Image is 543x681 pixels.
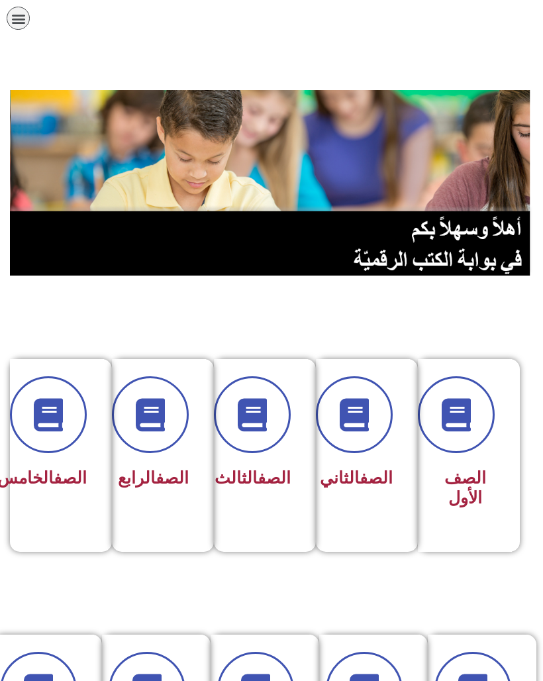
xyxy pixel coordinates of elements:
span: الرابع [118,468,189,488]
span: الثالث [215,468,291,488]
span: الثاني [320,468,393,488]
a: الصف [258,468,291,488]
div: כפתור פתיחת תפריט [7,7,30,30]
a: الصف [360,468,393,488]
a: الصف [54,468,87,488]
a: الصف [156,468,189,488]
span: الصف الأول [444,468,486,507]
